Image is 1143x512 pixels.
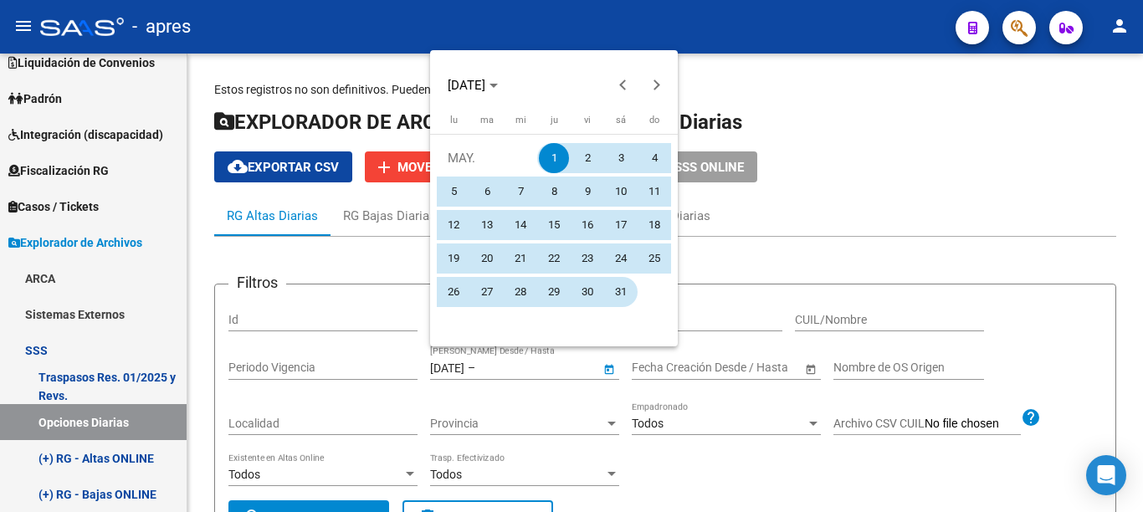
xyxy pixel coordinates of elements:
span: 14 [505,210,536,240]
button: 23 de mayo de 2025 [571,242,604,275]
span: 9 [572,177,602,207]
span: 25 [639,243,669,274]
span: 21 [505,243,536,274]
span: 22 [539,243,569,274]
button: 18 de mayo de 2025 [638,208,671,242]
span: 30 [572,277,602,307]
td: MAY. [437,141,537,175]
span: 18 [639,210,669,240]
span: 27 [472,277,502,307]
button: 1 de mayo de 2025 [537,141,571,175]
span: 28 [505,277,536,307]
span: 29 [539,277,569,307]
button: 28 de mayo de 2025 [504,275,537,309]
button: Next month [640,69,674,102]
button: 29 de mayo de 2025 [537,275,571,309]
span: ju [551,115,558,125]
button: Previous month [607,69,640,102]
button: 31 de mayo de 2025 [604,275,638,309]
div: Open Intercom Messenger [1086,455,1126,495]
span: 2 [572,143,602,173]
button: 22 de mayo de 2025 [537,242,571,275]
span: 10 [606,177,636,207]
span: 15 [539,210,569,240]
span: vi [584,115,591,125]
button: 30 de mayo de 2025 [571,275,604,309]
button: 7 de mayo de 2025 [504,175,537,208]
span: 6 [472,177,502,207]
span: 5 [438,177,469,207]
button: 14 de mayo de 2025 [504,208,537,242]
button: 15 de mayo de 2025 [537,208,571,242]
button: 25 de mayo de 2025 [638,242,671,275]
span: 20 [472,243,502,274]
span: 7 [505,177,536,207]
span: do [649,115,659,125]
button: 20 de mayo de 2025 [470,242,504,275]
button: 8 de mayo de 2025 [537,175,571,208]
button: 19 de mayo de 2025 [437,242,470,275]
span: 3 [606,143,636,173]
button: 12 de mayo de 2025 [437,208,470,242]
span: 26 [438,277,469,307]
span: 13 [472,210,502,240]
button: 16 de mayo de 2025 [571,208,604,242]
span: mi [515,115,526,125]
span: [DATE] [448,78,485,93]
button: 13 de mayo de 2025 [470,208,504,242]
button: 10 de mayo de 2025 [604,175,638,208]
button: 26 de mayo de 2025 [437,275,470,309]
span: ma [480,115,494,125]
button: 17 de mayo de 2025 [604,208,638,242]
span: 1 [539,143,569,173]
button: 21 de mayo de 2025 [504,242,537,275]
button: 11 de mayo de 2025 [638,175,671,208]
span: 16 [572,210,602,240]
span: 23 [572,243,602,274]
button: 2 de mayo de 2025 [571,141,604,175]
span: sá [616,115,626,125]
span: 11 [639,177,669,207]
span: 4 [639,143,669,173]
button: 3 de mayo de 2025 [604,141,638,175]
span: 12 [438,210,469,240]
span: lu [450,115,458,125]
button: 27 de mayo de 2025 [470,275,504,309]
button: 4 de mayo de 2025 [638,141,671,175]
button: 6 de mayo de 2025 [470,175,504,208]
span: 19 [438,243,469,274]
span: 17 [606,210,636,240]
span: 31 [606,277,636,307]
button: 9 de mayo de 2025 [571,175,604,208]
button: 24 de mayo de 2025 [604,242,638,275]
span: 8 [539,177,569,207]
button: 5 de mayo de 2025 [437,175,470,208]
span: 24 [606,243,636,274]
button: Choose month and year [441,70,505,100]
